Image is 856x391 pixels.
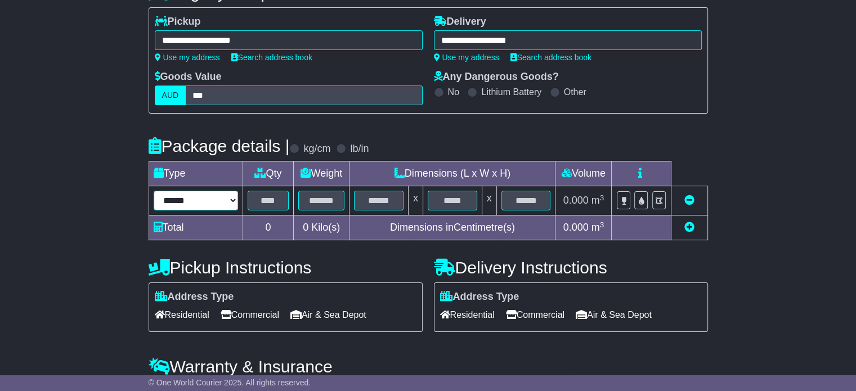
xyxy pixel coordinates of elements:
[510,53,591,62] a: Search address book
[448,87,459,97] label: No
[294,215,349,240] td: Kilo(s)
[591,195,604,206] span: m
[482,186,496,215] td: x
[155,291,234,303] label: Address Type
[434,16,486,28] label: Delivery
[576,306,652,323] span: Air & Sea Depot
[149,215,243,240] td: Total
[155,306,209,323] span: Residential
[350,143,369,155] label: lb/in
[684,195,694,206] a: Remove this item
[149,357,708,376] h4: Warranty & Insurance
[440,306,495,323] span: Residential
[434,258,708,277] h4: Delivery Instructions
[243,161,294,186] td: Qty
[294,161,349,186] td: Weight
[149,258,423,277] h4: Pickup Instructions
[563,195,589,206] span: 0.000
[591,222,604,233] span: m
[600,221,604,229] sup: 3
[149,137,290,155] h4: Package details |
[481,87,541,97] label: Lithium Battery
[303,143,330,155] label: kg/cm
[555,161,612,186] td: Volume
[349,215,555,240] td: Dimensions in Centimetre(s)
[303,222,308,233] span: 0
[408,186,423,215] td: x
[155,71,222,83] label: Goods Value
[434,53,499,62] a: Use my address
[600,194,604,202] sup: 3
[243,215,294,240] td: 0
[290,306,366,323] span: Air & Sea Depot
[149,161,243,186] td: Type
[563,222,589,233] span: 0.000
[349,161,555,186] td: Dimensions (L x W x H)
[155,16,201,28] label: Pickup
[434,71,559,83] label: Any Dangerous Goods?
[440,291,519,303] label: Address Type
[221,306,279,323] span: Commercial
[506,306,564,323] span: Commercial
[155,53,220,62] a: Use my address
[155,86,186,105] label: AUD
[684,222,694,233] a: Add new item
[564,87,586,97] label: Other
[231,53,312,62] a: Search address book
[149,378,311,387] span: © One World Courier 2025. All rights reserved.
